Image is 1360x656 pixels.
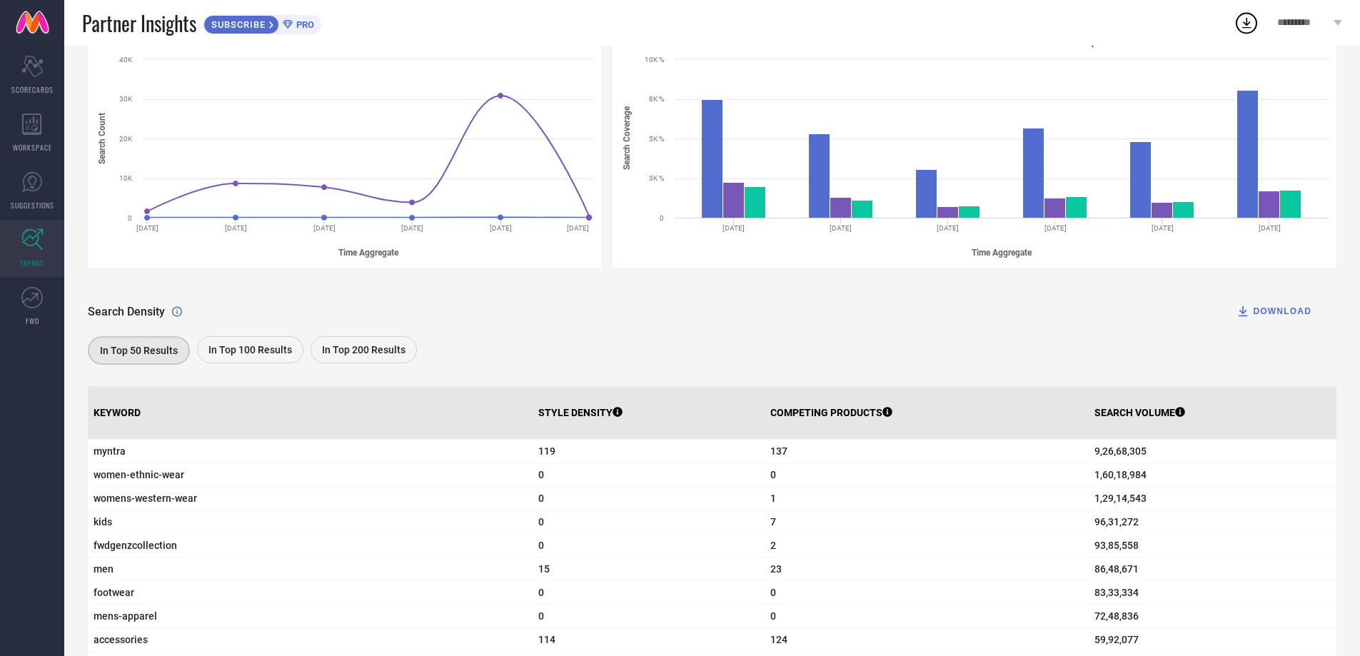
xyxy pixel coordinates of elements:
[293,19,314,30] span: PRO
[1094,445,1331,457] span: 9,26,68,305
[1094,634,1331,645] span: 59,92,077
[128,214,132,222] text: 0
[1094,516,1331,528] span: 96,31,272
[100,345,178,356] span: In Top 50 Results
[770,563,1083,575] span: 23
[203,11,321,34] a: SUBSCRIBEPRO
[94,587,527,598] span: footwear
[94,493,527,504] span: womens-western-wear
[119,56,133,64] text: 40K
[649,174,664,182] text: 3K %
[208,344,292,355] span: In Top 100 Results
[322,344,406,355] span: In Top 200 Results
[1259,224,1281,232] text: [DATE]
[94,516,527,528] span: kids
[1094,540,1331,551] span: 93,85,558
[649,135,664,143] text: 5K %
[722,224,745,232] text: [DATE]
[88,305,165,318] span: Search Density
[1094,493,1331,504] span: 1,29,14,543
[649,95,664,103] text: 8K %
[136,224,158,232] text: [DATE]
[660,214,664,222] text: 0
[770,493,1083,504] span: 1
[770,587,1083,598] span: 0
[770,445,1083,457] span: 137
[972,248,1032,258] tspan: Time Aggregate
[119,174,133,182] text: 10K
[1152,224,1174,232] text: [DATE]
[97,113,107,164] tspan: Search Count
[1044,224,1067,232] text: [DATE]
[94,563,527,575] span: men
[1094,563,1331,575] span: 86,48,671
[538,493,759,504] span: 0
[225,224,247,232] text: [DATE]
[204,19,269,30] span: SUBSCRIBE
[538,516,759,528] span: 0
[538,445,759,457] span: 119
[94,610,527,622] span: mens-apparel
[1094,610,1331,622] span: 72,48,836
[490,224,512,232] text: [DATE]
[1218,297,1329,326] button: DOWNLOAD
[645,56,664,64] text: 10K %
[1094,469,1331,480] span: 1,60,18,984
[770,407,892,418] p: COMPETING PRODUCTS
[622,106,632,171] tspan: Search Coverage
[1236,304,1311,318] div: DOWNLOAD
[119,135,133,143] text: 20K
[1094,587,1331,598] span: 83,33,334
[119,95,133,103] text: 30K
[82,9,196,38] span: Partner Insights
[88,386,533,440] th: KEYWORD
[567,224,589,232] text: [DATE]
[11,200,54,211] span: SUGGESTIONS
[538,469,759,480] span: 0
[538,407,623,418] p: STYLE DENSITY
[401,224,423,232] text: [DATE]
[538,634,759,645] span: 114
[94,469,527,480] span: women-ethnic-wear
[1094,407,1185,418] p: SEARCH VOLUME
[1234,10,1259,36] div: Open download list
[770,610,1083,622] span: 0
[830,224,852,232] text: [DATE]
[26,316,39,326] span: FWD
[94,634,527,645] span: accessories
[770,469,1083,480] span: 0
[538,610,759,622] span: 0
[538,587,759,598] span: 0
[770,516,1083,528] span: 7
[11,84,54,95] span: SCORECARDS
[313,224,336,232] text: [DATE]
[770,634,1083,645] span: 124
[338,248,399,258] tspan: Time Aggregate
[538,563,759,575] span: 15
[937,224,959,232] text: [DATE]
[13,142,52,153] span: WORKSPACE
[94,445,527,457] span: myntra
[94,540,527,551] span: fwdgenzcollection
[538,540,759,551] span: 0
[20,258,44,268] span: TRENDS
[770,540,1083,551] span: 2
